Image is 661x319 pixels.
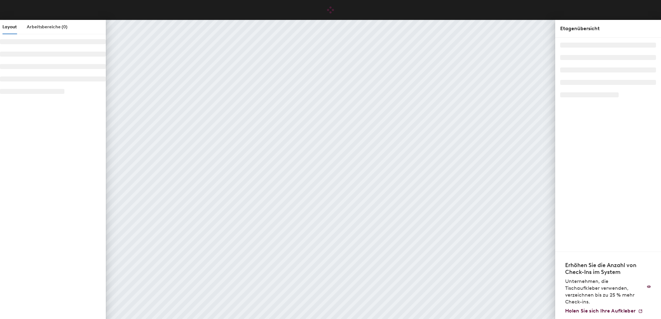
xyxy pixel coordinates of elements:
[27,24,68,30] span: Arbeitsbereiche (0)
[565,308,643,314] a: Holen Sie sich Ihre Aufkleber
[647,285,651,288] img: Aufkleber Logo
[565,278,643,305] p: Unternehmen, die Tischaufkleber verwenden, verzeichnen bis zu 25 % mehr Check-ins.
[560,25,656,32] div: Etagenübersicht
[565,308,635,314] span: Holen Sie sich Ihre Aufkleber
[565,262,643,275] h4: Erhöhen Sie die Anzahl von Check-Ins im System
[2,24,17,30] span: Layout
